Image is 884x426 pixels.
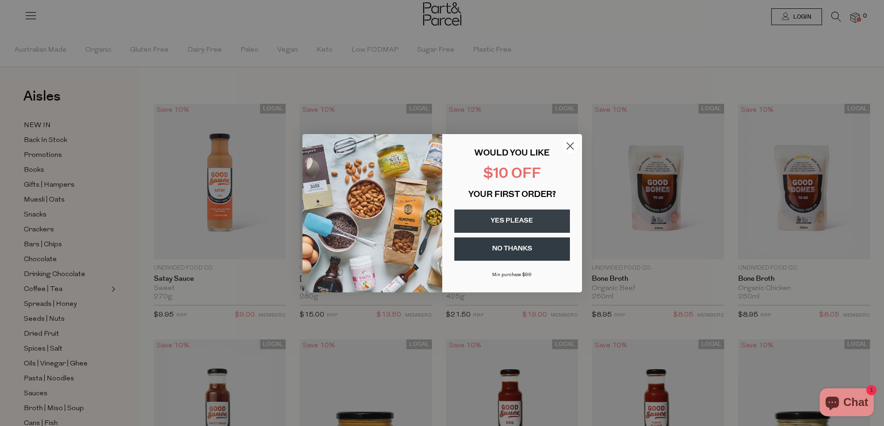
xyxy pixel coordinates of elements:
button: Close dialog [562,138,578,154]
span: YOUR FIRST ORDER? [468,191,556,199]
button: NO THANKS [454,237,570,261]
inbox-online-store-chat: Shopify online store chat [817,388,877,419]
button: YES PLEASE [454,210,570,233]
span: $10 OFF [483,167,541,182]
img: 43fba0fb-7538-40bc-babb-ffb1a4d097bc.jpeg [302,134,442,292]
span: Min purchase $99 [492,272,532,277]
span: WOULD YOU LIKE [474,149,549,158]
